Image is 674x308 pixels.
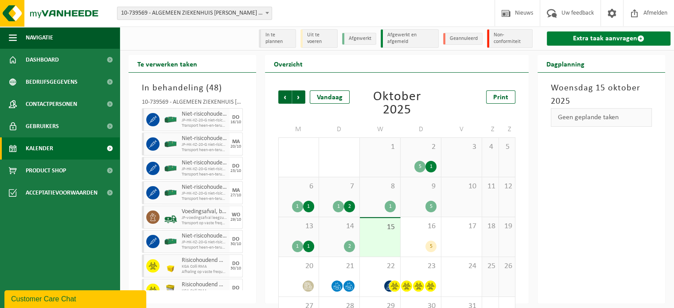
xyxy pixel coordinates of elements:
span: 13 [283,222,314,231]
td: V [441,121,482,137]
span: Niet-risicohoudend medisch afval (zorgcentra) [182,233,227,240]
img: BL-LQ-LV [164,211,177,224]
td: D [319,121,360,137]
span: Niet-risicohoudend medisch afval (zorgcentra) [182,111,227,118]
span: Gebruikers [26,115,59,137]
div: 2 [344,241,355,252]
li: Afgewerkt [342,33,376,45]
div: 16/10 [230,120,241,125]
span: Niet-risicohoudend medisch afval (zorgcentra) [182,135,227,142]
div: 10-739569 - ALGEMEEN ZIEKENHUIS [PERSON_NAME] GENT AV - [GEOGRAPHIC_DATA] [142,99,243,108]
div: 27/10 [230,193,241,198]
span: 19 [503,222,511,231]
span: 8 [364,182,396,191]
div: 30/10 [230,242,241,246]
div: 1 [292,201,303,212]
div: 1 [385,201,396,212]
span: Dashboard [26,49,59,71]
td: D [401,121,441,137]
span: Afhaling op vaste frequentie [182,269,227,275]
div: 5 [414,161,425,172]
div: DO [232,285,239,291]
li: Geannuleerd [443,33,483,45]
span: 5 [503,142,511,152]
div: 5 [425,241,436,252]
h3: In behandeling ( ) [142,82,243,95]
span: 3 [446,142,477,152]
img: HK-XZ-20-GN-00 [164,137,177,151]
span: JP-HK-XZ-20-G niet-risicohoudend medisch afval (zorgcentra) [182,191,227,196]
span: 6 [283,182,314,191]
div: MA [232,139,240,144]
span: 21 [323,261,355,271]
h2: Overzicht [265,55,312,72]
span: 9 [405,182,436,191]
img: HK-XZ-20-GN-00 [164,113,177,126]
td: Z [482,121,499,137]
iframe: chat widget [4,289,148,308]
span: Bedrijfsgegevens [26,71,78,93]
span: Transport heen-en-terug op vaste frequentie [182,245,227,250]
span: Niet-risicohoudend medisch afval (zorgcentra) [182,160,227,167]
span: 25 [487,261,494,271]
span: KGA Colli RMA [182,289,227,294]
a: Extra taak aanvragen [547,31,670,46]
span: 26 [503,261,511,271]
div: MA [232,188,240,193]
span: Transport heen-en-terug op vaste frequentie [182,172,227,177]
div: WO [232,212,240,218]
span: 1 [364,142,396,152]
td: M [278,121,319,137]
span: JP-HK-XZ-20-G niet-risicohoudend medisch afval (zorgcentra) [182,240,227,245]
span: Transport heen-en-terug op vaste frequentie [182,148,227,153]
span: 48 [209,84,219,93]
span: JP-HK-XZ-20-G niet-risicohoudend medisch afval (zorgcentra) [182,167,227,172]
div: Geen geplande taken [551,108,652,127]
td: W [360,121,401,137]
span: Navigatie [26,27,53,49]
span: Contactpersonen [26,93,77,115]
span: Transport heen-en-terug op vaste frequentie [182,123,227,129]
span: Acceptatievoorwaarden [26,182,97,204]
span: 4 [487,142,494,152]
div: 20/10 [230,144,241,149]
span: Product Shop [26,160,66,182]
span: 10-739569 - ALGEMEEN ZIEKENHUIS JAN PALFIJN GENT AV - GENT [117,7,272,19]
span: Risicohoudend medisch afval [182,257,227,264]
span: 18 [487,222,494,231]
span: JP-voedingsafval leegzuigen 7000 lt [182,215,227,221]
div: 29/10 [230,218,241,222]
div: DO [232,164,239,169]
a: Print [486,90,515,104]
span: Niet-risicohoudend medisch afval (zorgcentra) [182,184,227,191]
img: HK-XZ-20-GN-00 [164,186,177,199]
span: Vorige [278,90,292,104]
span: 11 [487,182,494,191]
div: 1 [303,241,314,252]
td: Z [499,121,516,137]
li: Non-conformiteit [487,29,533,48]
div: 1 [425,161,436,172]
span: 24 [446,261,477,271]
span: Transport op vaste frequentie [182,221,227,226]
span: 2 [405,142,436,152]
div: Oktober 2025 [360,90,433,117]
span: KGA Colli RMA [182,264,227,269]
div: 30/10 [230,266,241,271]
h2: Te verwerken taken [129,55,206,72]
div: Vandaag [310,90,350,104]
h3: Woensdag 15 oktober 2025 [551,82,652,108]
div: 2 [344,201,355,212]
div: 5 [425,201,436,212]
img: LP-SB-00045-CRB-21 [164,284,177,297]
span: 23 [405,261,436,271]
span: 15 [364,222,396,232]
span: 16 [405,222,436,231]
span: Kalender [26,137,53,160]
span: 20 [283,261,314,271]
img: LP-SB-00030-HPE-22 [164,259,177,273]
span: Voedingsafval, bevat producten van dierlijke oorsprong, onverpakt, categorie 3 [182,208,227,215]
span: 10-739569 - ALGEMEEN ZIEKENHUIS JAN PALFIJN GENT AV - GENT [117,7,272,20]
li: Uit te voeren [300,29,338,48]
